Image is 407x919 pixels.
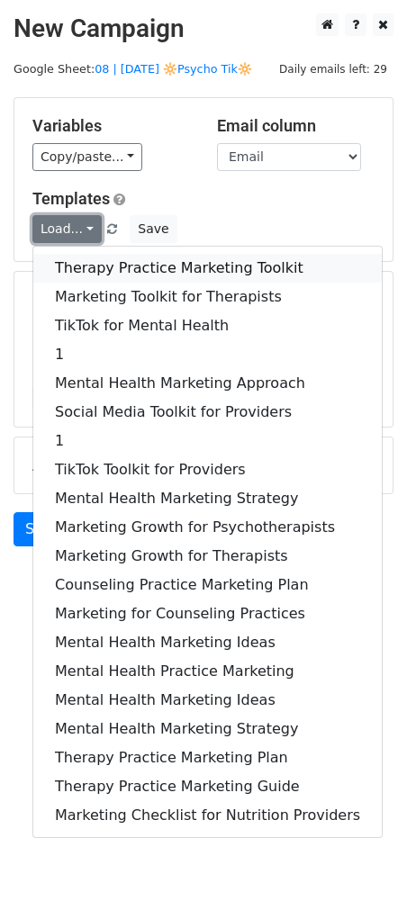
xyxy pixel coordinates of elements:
[217,116,375,136] h5: Email column
[95,62,252,76] a: 08 | [DATE] 🔆Psycho Tik🔆
[33,599,382,628] a: Marketing for Counseling Practices
[33,427,382,455] a: 1
[33,686,382,715] a: Mental Health Marketing Ideas
[32,143,142,171] a: Copy/paste...
[33,801,382,830] a: Marketing Checklist for Nutrition Providers
[33,743,382,772] a: Therapy Practice Marketing Plan
[317,833,407,919] iframe: Chat Widget
[32,215,102,243] a: Load...
[33,484,382,513] a: Mental Health Marketing Strategy
[33,542,382,571] a: Marketing Growth for Therapists
[33,715,382,743] a: Mental Health Marketing Strategy
[33,254,382,283] a: Therapy Practice Marketing Toolkit
[130,215,176,243] button: Save
[32,189,110,208] a: Templates
[33,340,382,369] a: 1
[33,455,382,484] a: TikTok Toolkit for Providers
[33,398,382,427] a: Social Media Toolkit for Providers
[14,512,73,546] a: Send
[33,772,382,801] a: Therapy Practice Marketing Guide
[33,369,382,398] a: Mental Health Marketing Approach
[32,116,190,136] h5: Variables
[33,311,382,340] a: TikTok for Mental Health
[14,62,252,76] small: Google Sheet:
[14,14,393,44] h2: New Campaign
[33,513,382,542] a: Marketing Growth for Psychotherapists
[33,657,382,686] a: Mental Health Practice Marketing
[33,571,382,599] a: Counseling Practice Marketing Plan
[33,283,382,311] a: Marketing Toolkit for Therapists
[273,59,393,79] span: Daily emails left: 29
[273,62,393,76] a: Daily emails left: 29
[33,628,382,657] a: Mental Health Marketing Ideas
